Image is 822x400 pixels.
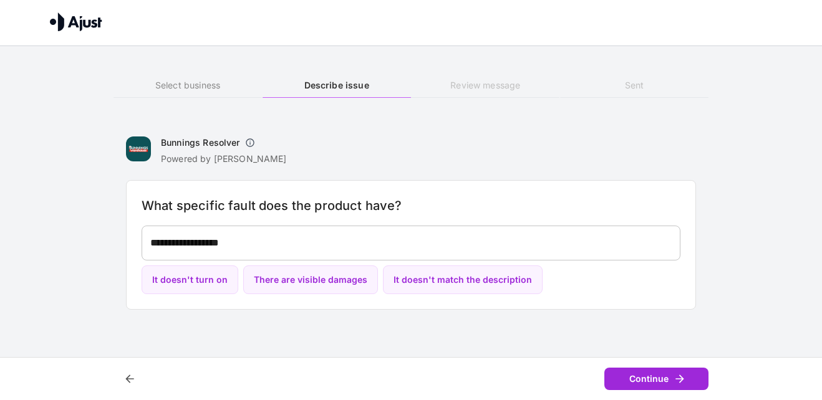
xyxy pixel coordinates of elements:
[114,79,262,92] h6: Select business
[560,79,708,92] h6: Sent
[50,12,102,31] img: Ajust
[263,79,411,92] h6: Describe issue
[142,196,680,216] h6: What specific fault does the product have?
[142,265,238,295] button: It doesn't turn on
[161,153,287,165] p: Powered by [PERSON_NAME]
[243,265,378,295] button: There are visible damages
[126,136,151,161] img: Bunnings
[604,368,708,391] button: Continue
[161,136,240,149] h6: Bunnings Resolver
[383,265,543,295] button: It doesn't match the description
[411,79,559,92] h6: Review message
